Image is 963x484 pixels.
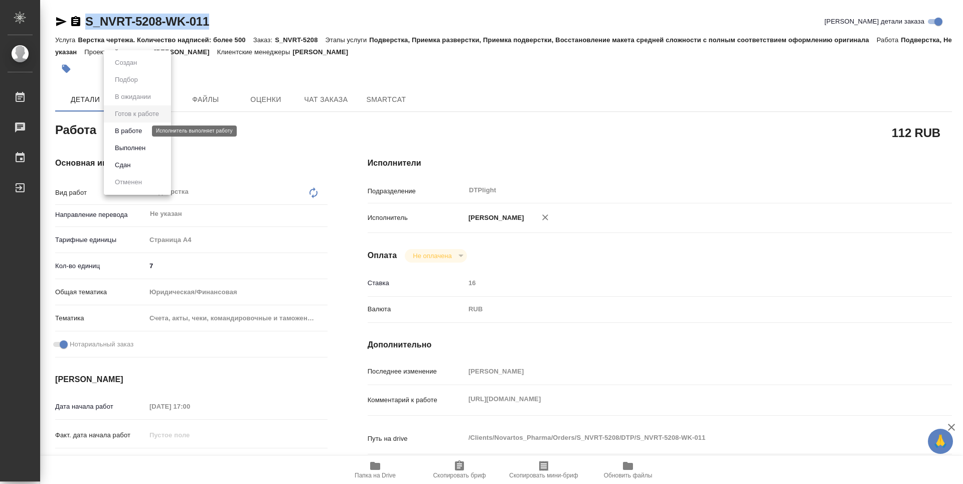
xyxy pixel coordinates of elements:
button: Отменен [112,177,145,188]
button: Создан [112,57,140,68]
button: В ожидании [112,91,154,102]
button: Выполнен [112,143,148,154]
button: Готов к работе [112,108,162,119]
button: Сдан [112,160,133,171]
button: В работе [112,126,145,137]
button: Подбор [112,74,141,85]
